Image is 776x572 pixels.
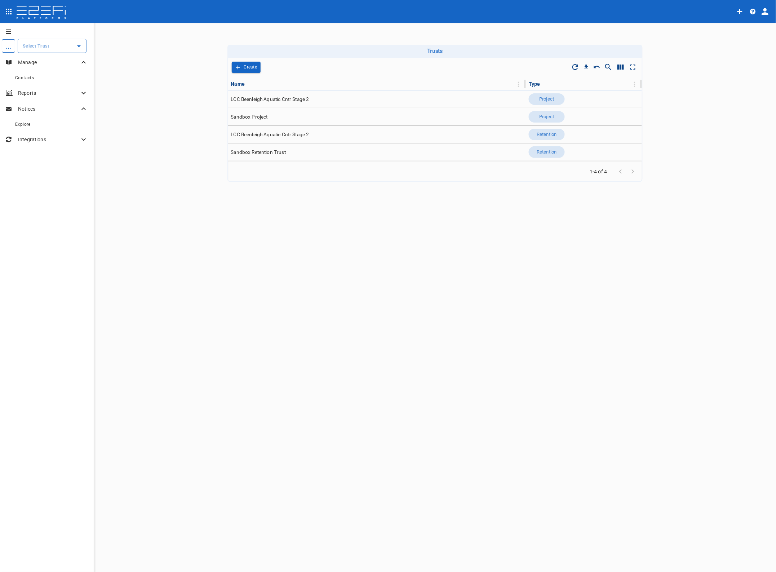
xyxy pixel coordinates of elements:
[587,168,610,175] span: 1-4 of 4
[230,48,640,54] h6: Trusts
[532,149,561,156] span: Retention
[232,62,261,73] button: Create
[535,114,559,120] span: Project
[627,168,639,175] span: Go to next page
[629,79,640,90] button: Column Actions
[231,80,245,88] div: Name
[532,131,561,138] span: Retention
[18,105,79,112] p: Notices
[529,80,540,88] div: Type
[18,89,79,97] p: Reports
[535,96,559,103] span: Project
[581,62,591,72] button: Download CSV
[15,122,31,127] span: Explore
[18,136,79,143] p: Integrations
[569,61,581,73] span: Refresh Data
[2,39,15,53] div: ...
[21,42,72,50] input: Select Trust
[18,59,79,66] p: Manage
[615,168,627,175] span: Go to previous page
[615,61,627,73] button: Show/Hide columns
[232,62,261,73] span: Add Trust
[231,114,268,120] span: Sandbox Project
[513,79,524,90] button: Column Actions
[231,131,309,138] span: LCC Beenleigh Aquatic Cntr Stage 2
[15,75,34,80] span: Contacts
[231,96,309,103] span: LCC Beenleigh Aquatic Cntr Stage 2
[244,63,257,71] p: Create
[591,62,602,72] button: Reset Sorting
[627,61,639,73] button: Toggle full screen
[74,41,84,51] button: Open
[602,61,615,73] button: Show/Hide search
[231,149,286,156] span: Sandbox Retention Trust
